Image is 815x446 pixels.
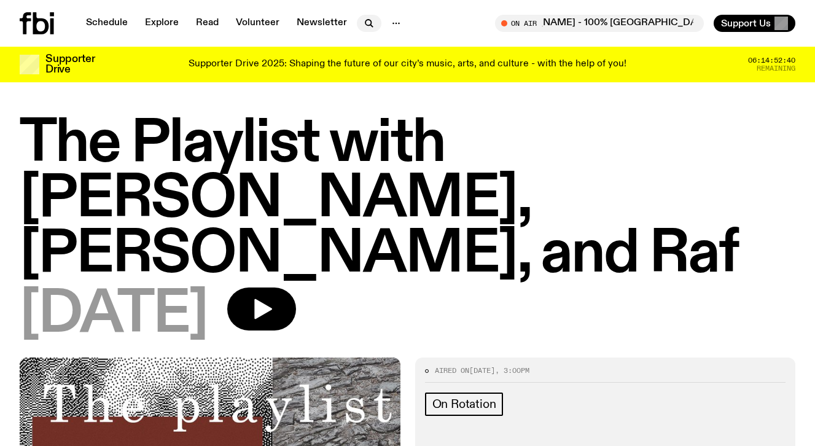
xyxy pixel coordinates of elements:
[469,366,495,375] span: [DATE]
[748,57,795,64] span: 06:14:52:40
[495,15,704,32] button: On AirPhrygia / Support [DOMAIN_NAME] - 100% [GEOGRAPHIC_DATA] fusion
[495,366,529,375] span: , 3:00pm
[79,15,135,32] a: Schedule
[228,15,287,32] a: Volunteer
[189,59,626,70] p: Supporter Drive 2025: Shaping the future of our city’s music, arts, and culture - with the help o...
[757,65,795,72] span: Remaining
[189,15,226,32] a: Read
[289,15,354,32] a: Newsletter
[435,366,469,375] span: Aired on
[20,117,795,283] h1: The Playlist with [PERSON_NAME], [PERSON_NAME], and Raf
[714,15,795,32] button: Support Us
[20,288,208,343] span: [DATE]
[45,54,95,75] h3: Supporter Drive
[425,393,504,416] a: On Rotation
[138,15,186,32] a: Explore
[432,397,496,411] span: On Rotation
[721,18,771,29] span: Support Us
